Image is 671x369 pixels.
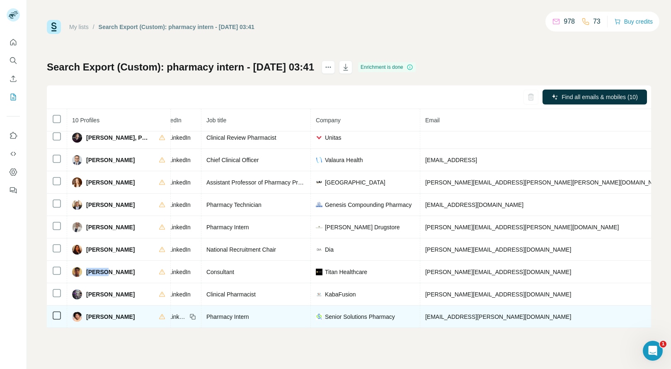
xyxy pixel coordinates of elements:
span: [PERSON_NAME][EMAIL_ADDRESS][PERSON_NAME][DOMAIN_NAME] [425,224,619,231]
span: Chief Clinical Officer [206,157,259,163]
iframe: Intercom live chat [643,341,663,361]
span: [PERSON_NAME] Drugstore [325,223,400,231]
span: [PERSON_NAME] [86,313,135,321]
span: Job title [206,117,226,124]
button: Find all emails & mobiles (10) [543,90,647,104]
span: Titan Healthcare [325,268,367,276]
img: Avatar [72,267,82,277]
img: company-logo [316,246,322,253]
span: [PERSON_NAME] [86,268,135,276]
span: [GEOGRAPHIC_DATA] [325,178,385,187]
span: Unitas [325,134,342,142]
span: Consultant [206,269,234,275]
img: company-logo [316,291,322,298]
button: Feedback [7,183,20,198]
span: LinkedIn [169,223,191,231]
span: [PERSON_NAME] [86,223,135,231]
img: company-logo [316,157,322,163]
span: 10 Profiles [72,117,99,124]
span: Pharmacy Technician [206,201,262,208]
img: Avatar [72,222,82,232]
span: Valaura Health [325,156,363,164]
span: LinkedIn [169,268,191,276]
img: company-logo [316,224,322,231]
span: [PERSON_NAME][EMAIL_ADDRESS][PERSON_NAME][PERSON_NAME][DOMAIN_NAME] [425,179,667,186]
span: LinkedIn [169,245,191,254]
img: company-logo [316,313,322,320]
img: Surfe Logo [47,20,61,34]
span: LinkedIn [169,156,191,164]
button: Buy credits [614,16,653,27]
img: Avatar [72,289,82,299]
button: Use Surfe API [7,146,20,161]
img: Avatar [72,200,82,210]
button: Quick start [7,35,20,50]
button: Dashboard [7,165,20,180]
p: 73 [593,17,601,27]
img: company-logo [316,134,322,141]
span: Find all emails & mobiles (10) [562,93,638,101]
span: Senior Solutions Pharmacy [325,313,395,321]
span: [EMAIL_ADDRESS][DOMAIN_NAME] [425,201,523,208]
span: LinkedIn [169,313,187,321]
span: [PERSON_NAME][EMAIL_ADDRESS][DOMAIN_NAME] [425,246,571,253]
img: Avatar [72,245,82,255]
span: [PERSON_NAME] [86,245,135,254]
span: [EMAIL_ADDRESS][PERSON_NAME][DOMAIN_NAME] [425,313,571,320]
span: Pharmacy Intern [206,224,249,231]
span: Assistant Professor of Pharmacy Practice [206,179,313,186]
button: Search [7,53,20,68]
span: Pharmacy Intern [206,313,249,320]
span: [PERSON_NAME] [86,201,135,209]
span: [PERSON_NAME] [86,290,135,299]
span: LinkedIn [169,290,191,299]
p: 978 [564,17,575,27]
span: LinkedIn [169,201,191,209]
span: National Recruitment Chair [206,246,276,253]
span: [EMAIL_ADDRESS] [425,157,477,163]
img: company-logo [316,269,322,275]
span: Clinical Review Pharmacist [206,134,276,141]
span: Dia [325,245,334,254]
img: Avatar [72,177,82,187]
button: Enrich CSV [7,71,20,86]
a: My lists [69,24,89,30]
span: Company [316,117,341,124]
img: Avatar [72,312,82,322]
span: LinkedIn [169,134,191,142]
div: Enrichment is done [358,62,416,72]
button: actions [322,61,335,74]
img: Avatar [72,133,82,143]
span: [PERSON_NAME] [86,156,135,164]
span: [PERSON_NAME][EMAIL_ADDRESS][DOMAIN_NAME] [425,291,571,298]
span: LinkedIn [169,178,191,187]
img: Avatar [72,155,82,165]
span: Email [425,117,440,124]
img: company-logo [316,179,322,186]
span: [PERSON_NAME] [86,178,135,187]
span: [PERSON_NAME], PharmD [86,134,150,142]
span: KabaFusion [325,290,356,299]
img: company-logo [316,201,322,208]
span: Clinical Pharmacist [206,291,256,298]
button: Use Surfe on LinkedIn [7,128,20,143]
span: [PERSON_NAME][EMAIL_ADDRESS][DOMAIN_NAME] [425,269,571,275]
span: Genesis Compounding Pharmacy [325,201,412,209]
h1: Search Export (Custom): pharmacy intern - [DATE] 03:41 [47,61,314,74]
span: 1 [660,341,666,347]
div: Search Export (Custom): pharmacy intern - [DATE] 03:41 [99,23,254,31]
button: My lists [7,90,20,104]
li: / [93,23,94,31]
